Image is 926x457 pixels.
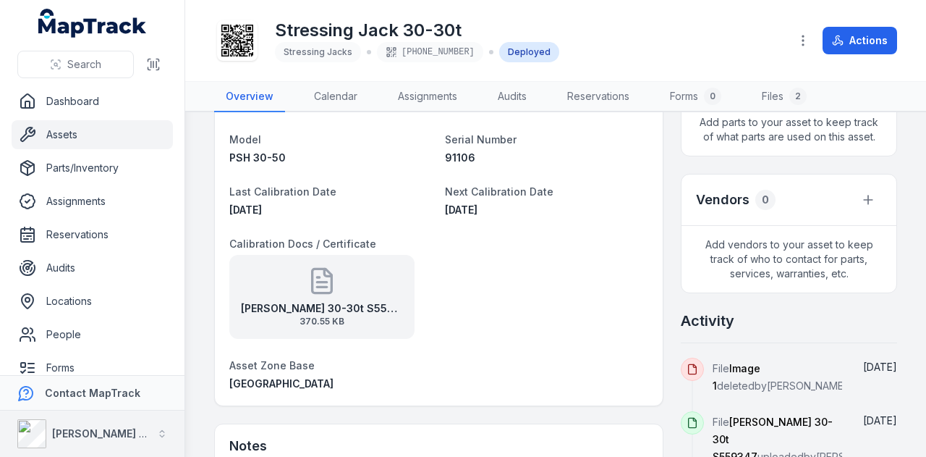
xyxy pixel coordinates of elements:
[214,82,285,112] a: Overview
[12,353,173,382] a: Forms
[38,9,147,38] a: MapTrack
[12,120,173,149] a: Assets
[863,361,897,373] time: 16/09/2025, 9:15:07 am
[750,82,818,112] a: Files2
[12,320,173,349] a: People
[486,82,538,112] a: Audits
[12,187,173,216] a: Assignments
[445,133,517,146] span: Serial Number
[17,51,134,78] button: Search
[284,46,352,57] span: Stressing Jacks
[12,220,173,249] a: Reservations
[713,362,848,392] span: File deleted by [PERSON_NAME]
[386,82,469,112] a: Assignments
[755,190,776,210] div: 0
[863,414,897,427] span: [DATE]
[241,316,403,327] span: 370.55 KB
[12,87,173,116] a: Dashboard
[789,88,807,105] div: 2
[445,204,477,216] time: 12/03/2026, 12:00:00 am
[229,238,376,250] span: Calibration Docs / Certificate
[445,204,477,216] span: [DATE]
[445,185,553,198] span: Next Calibration Date
[12,287,173,316] a: Locations
[229,133,261,146] span: Model
[12,154,173,183] a: Parts/Inventory
[445,151,475,164] span: 91106
[229,151,286,164] span: PSH 30-50
[704,88,721,105] div: 0
[681,226,896,293] span: Add vendors to your asset to keep track of who to contact for parts, services, warranties, etc.
[713,362,760,392] span: Image 1
[229,436,267,456] h3: Notes
[229,359,315,372] span: Asset Zone Base
[229,185,336,198] span: Last Calibration Date
[823,27,897,54] button: Actions
[302,82,369,112] a: Calendar
[556,82,641,112] a: Reservations
[12,253,173,282] a: Audits
[275,19,559,42] h1: Stressing Jack 30-30t
[229,377,334,390] span: [GEOGRAPHIC_DATA]
[681,311,734,331] h2: Activity
[696,190,749,210] h3: Vendors
[241,301,403,316] strong: [PERSON_NAME] 30-30t S559347
[681,104,896,156] span: Add parts to your asset to keep track of what parts are used on this asset.
[229,204,262,216] time: 12/09/2025, 12:00:00 am
[52,427,171,440] strong: [PERSON_NAME] Group
[45,387,140,399] strong: Contact MapTrack
[67,57,101,72] span: Search
[863,414,897,427] time: 16/09/2025, 9:15:07 am
[377,42,483,62] div: [PHONE_NUMBER]
[229,204,262,216] span: [DATE]
[863,361,897,373] span: [DATE]
[499,42,559,62] div: Deployed
[658,82,733,112] a: Forms0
